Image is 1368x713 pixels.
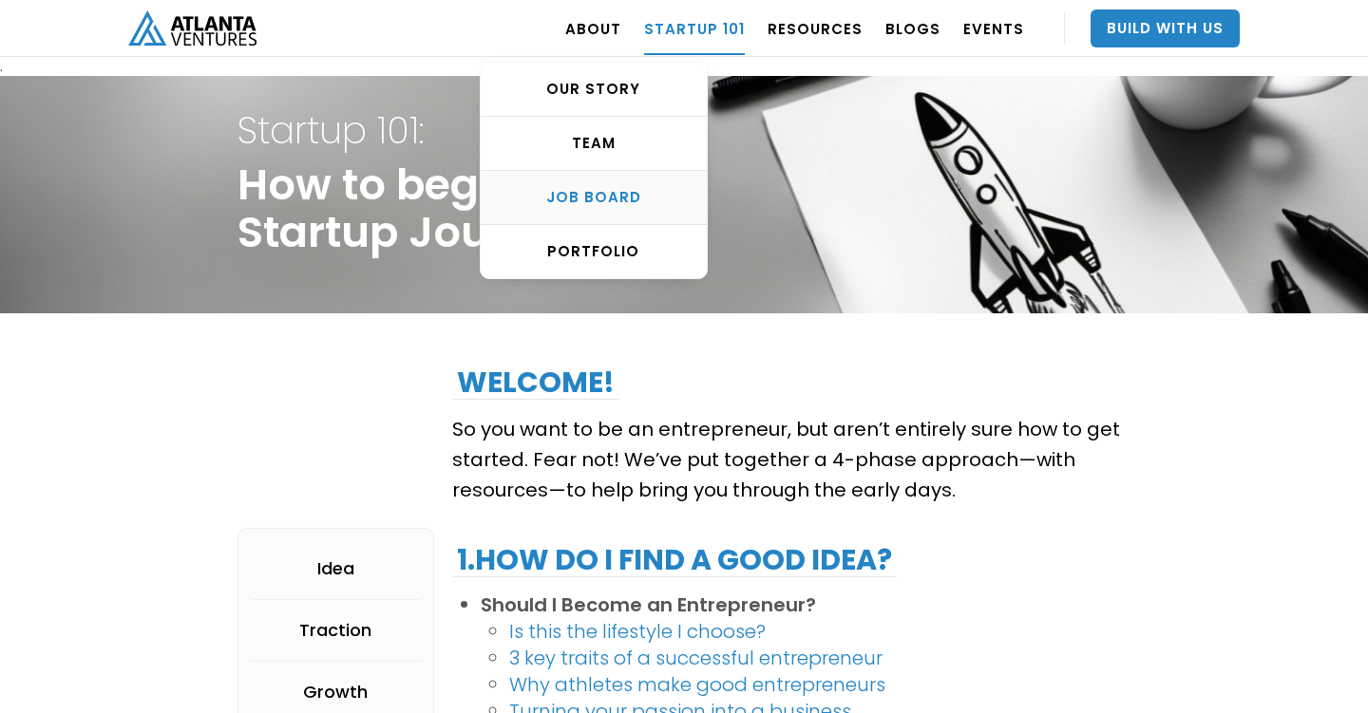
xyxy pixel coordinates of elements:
a: PORTFOLIO [481,225,707,278]
div: Traction [299,621,371,640]
div: TEAM [481,134,707,153]
h1: How to begin your Startup Journey [237,100,628,291]
a: Why athletes make good entrepreneurs [509,671,885,698]
div: Job Board [481,188,707,207]
a: Idea [248,538,424,600]
div: Growth [303,683,368,702]
a: EVENTS [963,2,1024,55]
div: OUR STORY [481,80,707,99]
a: Build With Us [1091,9,1240,47]
strong: Should I Become an Entrepreneur? [481,591,816,618]
a: Job Board [481,171,707,225]
a: RESOURCES [768,2,863,55]
a: Traction [248,600,424,662]
strong: Startup 101: [237,104,424,157]
h2: Welcome! [452,366,619,400]
a: BLOGS [885,2,940,55]
p: So you want to be an entrepreneur, but aren’t entirely sure how to get started. Fear not! We’ve p... [452,414,1130,505]
a: OUR STORY [481,63,707,117]
div: PORTFOLIO [481,242,707,261]
div: Idea [317,559,354,578]
a: TEAM [481,117,707,171]
a: 3 key traits of a successful entrepreneur [509,645,883,671]
h2: 1. [452,543,897,577]
a: ABOUT [565,2,621,55]
a: Startup 101 [644,2,745,55]
strong: How do I find a good idea? [475,539,892,580]
a: Is this the lifestyle I choose? [509,618,766,645]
